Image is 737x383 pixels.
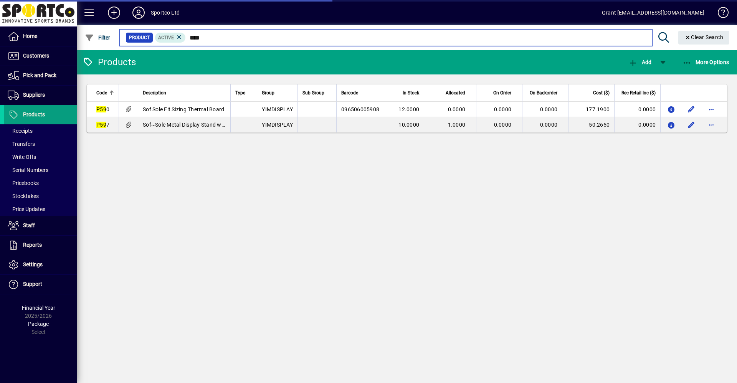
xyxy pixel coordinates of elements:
span: Serial Numbers [8,167,48,173]
button: Filter [83,31,112,45]
a: Serial Numbers [4,163,77,177]
div: Type [235,89,252,97]
span: Stocktakes [8,193,39,199]
span: Clear Search [684,34,724,40]
span: Code [96,89,107,97]
span: Write Offs [8,154,36,160]
span: Product [129,34,150,41]
span: 096506005908 [341,106,379,112]
span: Sof~Sole Metal Display Stand with picture panels [143,122,264,128]
a: Suppliers [4,86,77,105]
a: Pricebooks [4,177,77,190]
button: Add [626,55,653,69]
a: Transfers [4,137,77,150]
span: Price Updates [8,206,45,212]
mat-chip: Activation Status: Active [155,33,186,43]
span: Support [23,281,42,287]
div: Barcode [341,89,379,97]
span: 12.0000 [398,106,419,112]
span: 0.0000 [540,106,558,112]
div: On Backorder [527,89,564,97]
span: YIMDISPLAY [262,106,293,112]
span: On Backorder [530,89,557,97]
div: Group [262,89,293,97]
a: Stocktakes [4,190,77,203]
a: Price Updates [4,203,77,216]
button: Add [102,6,126,20]
div: Allocated [435,89,472,97]
a: Pick and Pack [4,66,77,85]
span: Active [158,35,174,40]
span: Transfers [8,141,35,147]
span: Pricebooks [8,180,39,186]
button: Clear [678,31,730,45]
em: P59 [96,122,106,128]
span: Sub Group [302,89,324,97]
td: 177.1900 [568,102,614,117]
span: Filter [85,35,111,41]
span: On Order [493,89,511,97]
span: 0.0000 [448,106,466,112]
span: Settings [23,261,43,267]
span: Home [23,33,37,39]
span: Receipts [8,128,33,134]
span: Products [23,111,45,117]
span: 0.0000 [494,122,512,128]
div: Sportco Ltd [151,7,180,19]
span: Customers [23,53,49,59]
div: Sub Group [302,89,332,97]
span: Add [628,59,651,65]
span: Allocated [446,89,465,97]
span: YIMDISPLAY [262,122,293,128]
div: Description [143,89,226,97]
span: Reports [23,242,42,248]
td: 0.0000 [614,117,660,132]
span: 1.0000 [448,122,466,128]
button: Edit [685,103,697,116]
div: In Stock [389,89,426,97]
span: Cost ($) [593,89,610,97]
div: Grant [EMAIL_ADDRESS][DOMAIN_NAME] [602,7,704,19]
span: Sof Sole Fit Sizing Thermal Board [143,106,224,112]
span: Type [235,89,245,97]
span: Suppliers [23,92,45,98]
span: 0.0000 [494,106,512,112]
a: Reports [4,236,77,255]
td: 50.2650 [568,117,614,132]
span: Description [143,89,166,97]
span: 7 [96,122,109,128]
a: Home [4,27,77,46]
button: Profile [126,6,151,20]
div: Code [96,89,114,97]
span: Pick and Pack [23,72,56,78]
span: In Stock [403,89,419,97]
a: Receipts [4,124,77,137]
a: Staff [4,216,77,235]
span: Group [262,89,274,97]
span: 0 [96,106,109,112]
div: On Order [481,89,518,97]
span: Rec Retail Inc ($) [621,89,656,97]
a: Write Offs [4,150,77,163]
span: Package [28,321,49,327]
button: Edit [685,119,697,131]
span: Financial Year [22,305,55,311]
a: Settings [4,255,77,274]
a: Customers [4,46,77,66]
span: 0.0000 [540,122,558,128]
div: Products [83,56,136,68]
button: More Options [681,55,731,69]
button: More options [705,103,717,116]
a: Support [4,275,77,294]
button: More options [705,119,717,131]
span: Barcode [341,89,358,97]
em: P59 [96,106,106,112]
td: 0.0000 [614,102,660,117]
a: Knowledge Base [712,2,727,26]
span: More Options [682,59,729,65]
span: 10.0000 [398,122,419,128]
span: Staff [23,222,35,228]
